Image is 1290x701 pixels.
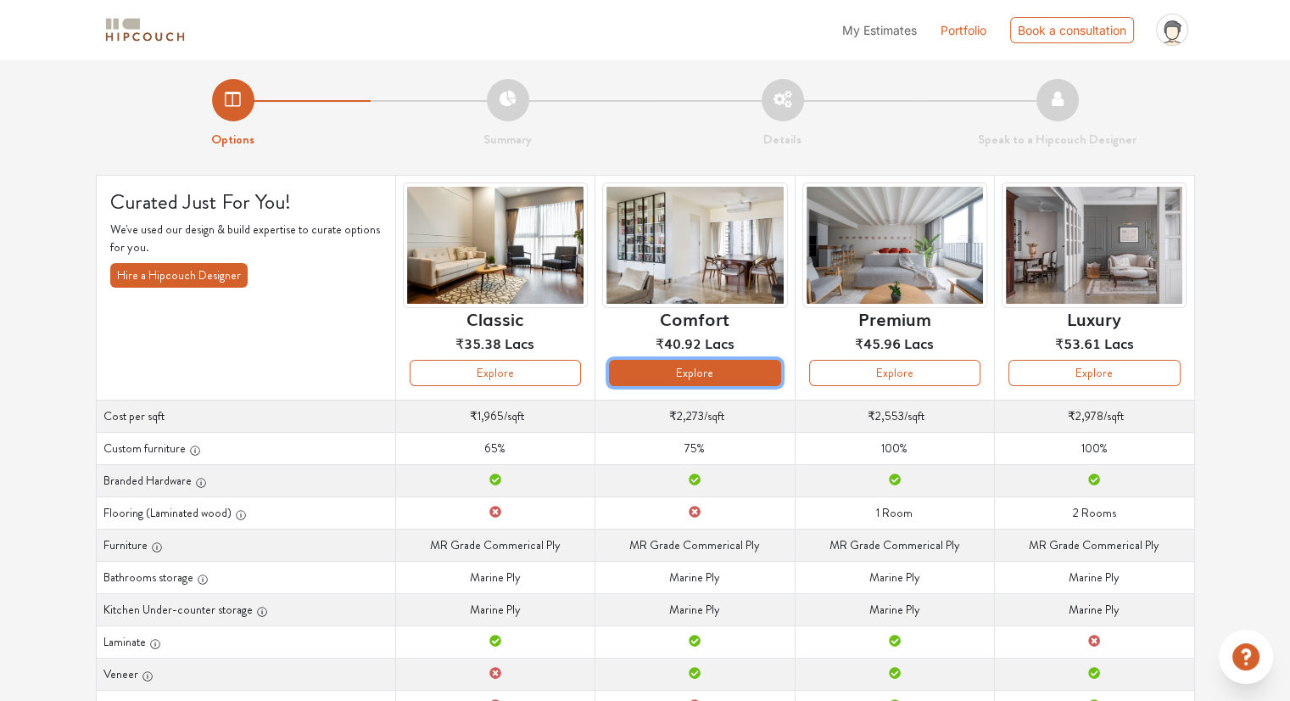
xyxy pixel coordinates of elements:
[595,593,795,625] td: Marine Ply
[705,333,734,353] span: Lacs
[96,496,395,529] th: Flooring (Laminated wood)
[395,529,595,561] td: MR Grade Commerical Ply
[1010,17,1134,43] div: Book a consultation
[904,333,934,353] span: Lacs
[868,407,904,424] span: ₹2,553
[1067,308,1121,328] h6: Luxury
[96,625,395,658] th: Laminate
[995,593,1194,625] td: Marine Ply
[858,308,931,328] h6: Premium
[403,182,588,309] img: header-preview
[455,333,501,353] span: ₹35.38
[995,496,1194,529] td: 2 Rooms
[978,130,1136,149] strong: Speak to a Hipcouch Designer
[795,432,994,464] td: 100%
[1055,333,1101,353] span: ₹53.61
[1104,333,1134,353] span: Lacs
[410,360,581,386] button: Explore
[595,529,795,561] td: MR Grade Commerical Ply
[110,263,248,288] button: Hire a Hipcouch Designer
[96,432,395,464] th: Custom furniture
[795,529,994,561] td: MR Grade Commerical Ply
[855,333,901,353] span: ₹45.96
[941,21,986,39] a: Portfolio
[802,182,987,309] img: header-preview
[763,130,801,149] strong: Details
[795,561,994,593] td: Marine Ply
[96,464,395,496] th: Branded Hardware
[103,15,187,45] img: logo-horizontal.svg
[395,593,595,625] td: Marine Ply
[995,432,1194,464] td: 100%
[395,561,595,593] td: Marine Ply
[96,658,395,690] th: Veneer
[595,400,795,432] td: /sqft
[96,593,395,625] th: Kitchen Under-counter storage
[466,308,523,328] h6: Classic
[660,308,729,328] h6: Comfort
[470,407,504,424] span: ₹1,965
[995,400,1194,432] td: /sqft
[669,407,704,424] span: ₹2,273
[103,11,187,49] span: logo-horizontal.svg
[1068,407,1103,424] span: ₹2,978
[96,561,395,593] th: Bathrooms storage
[505,333,534,353] span: Lacs
[395,432,595,464] td: 65%
[595,561,795,593] td: Marine Ply
[1008,360,1180,386] button: Explore
[595,432,795,464] td: 75%
[995,529,1194,561] td: MR Grade Commerical Ply
[995,561,1194,593] td: Marine Ply
[809,360,980,386] button: Explore
[656,333,701,353] span: ₹40.92
[395,400,595,432] td: /sqft
[795,400,994,432] td: /sqft
[795,496,994,529] td: 1 Room
[483,130,532,149] strong: Summary
[211,130,254,149] strong: Options
[96,400,395,432] th: Cost per sqft
[842,23,917,37] span: My Estimates
[110,189,382,215] h4: Curated Just For You!
[110,221,382,256] p: We've used our design & build expertise to curate options for you.
[795,593,994,625] td: Marine Ply
[1002,182,1187,309] img: header-preview
[609,360,780,386] button: Explore
[96,529,395,561] th: Furniture
[602,182,787,309] img: header-preview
